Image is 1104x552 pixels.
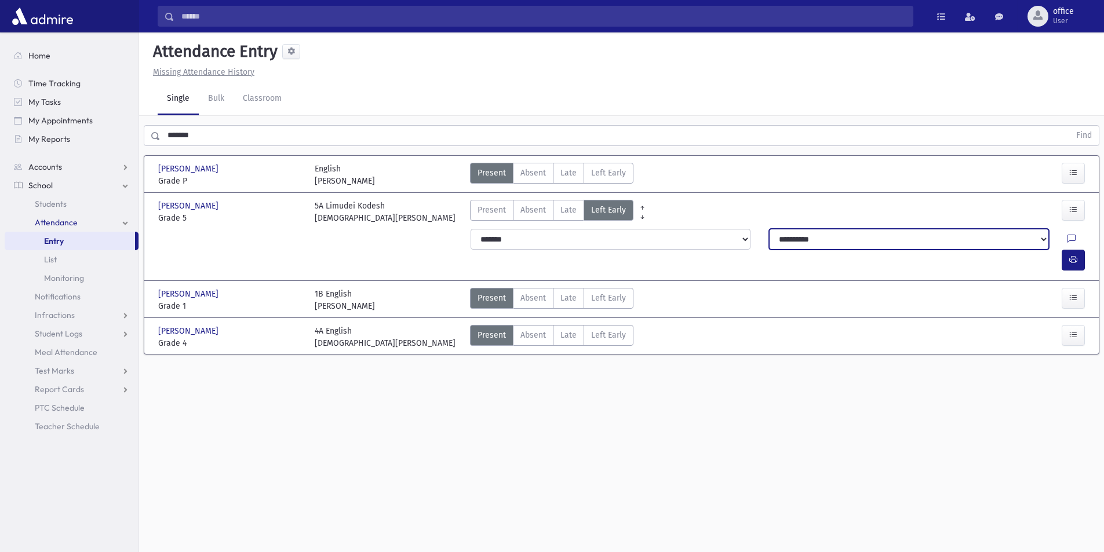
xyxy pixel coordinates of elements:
a: Home [5,46,139,65]
a: Infractions [5,306,139,324]
span: User [1053,16,1074,25]
a: My Appointments [5,111,139,130]
span: [PERSON_NAME] [158,288,221,300]
a: Teacher Schedule [5,417,139,436]
span: Attendance [35,217,78,228]
a: Students [5,195,139,213]
a: Attendance [5,213,139,232]
a: List [5,250,139,269]
span: Late [560,329,577,341]
a: Notifications [5,287,139,306]
div: 1B English [PERSON_NAME] [315,288,375,312]
span: Late [560,204,577,216]
span: Left Early [591,292,626,304]
span: Grade 4 [158,337,303,349]
a: PTC Schedule [5,399,139,417]
span: PTC Schedule [35,403,85,413]
button: Find [1069,126,1099,145]
span: Grade 5 [158,212,303,224]
a: My Reports [5,130,139,148]
span: Notifications [35,291,81,302]
a: Bulk [199,83,234,115]
a: Student Logs [5,324,139,343]
span: Present [478,167,506,179]
span: [PERSON_NAME] [158,325,221,337]
div: 5A Limudei Kodesh [DEMOGRAPHIC_DATA][PERSON_NAME] [315,200,456,224]
a: Monitoring [5,269,139,287]
span: List [44,254,57,265]
span: Left Early [591,204,626,216]
div: AttTypes [470,288,633,312]
span: Absent [520,204,546,216]
span: Infractions [35,310,75,320]
span: Left Early [591,167,626,179]
a: School [5,176,139,195]
input: Search [174,6,913,27]
span: My Appointments [28,115,93,126]
span: Absent [520,329,546,341]
span: Late [560,167,577,179]
a: Entry [5,232,135,250]
span: Students [35,199,67,209]
span: My Tasks [28,97,61,107]
div: 4A English [DEMOGRAPHIC_DATA][PERSON_NAME] [315,325,456,349]
span: Home [28,50,50,61]
span: Left Early [591,329,626,341]
span: office [1053,7,1074,16]
a: Time Tracking [5,74,139,93]
a: My Tasks [5,93,139,111]
span: Time Tracking [28,78,81,89]
a: Report Cards [5,380,139,399]
span: [PERSON_NAME] [158,200,221,212]
u: Missing Attendance History [153,67,254,77]
div: English [PERSON_NAME] [315,163,375,187]
span: Late [560,292,577,304]
a: Single [158,83,199,115]
span: Test Marks [35,365,74,376]
a: Meal Attendance [5,343,139,361]
a: Accounts [5,158,139,176]
span: [PERSON_NAME] [158,163,221,175]
span: Monitoring [44,273,84,283]
span: Absent [520,292,546,304]
span: Student Logs [35,328,82,339]
span: Report Cards [35,384,84,394]
span: Meal Attendance [35,347,97,357]
div: AttTypes [470,163,633,187]
span: Present [478,292,506,304]
span: Entry [44,236,64,246]
span: Present [478,329,506,341]
span: School [28,180,53,191]
a: Classroom [234,83,291,115]
span: Teacher Schedule [35,421,100,432]
span: Absent [520,167,546,179]
div: AttTypes [470,200,633,224]
div: AttTypes [470,325,633,349]
a: Missing Attendance History [148,67,254,77]
span: Grade P [158,175,303,187]
a: Test Marks [5,361,139,380]
img: AdmirePro [9,5,76,28]
span: Accounts [28,162,62,172]
span: My Reports [28,134,70,144]
span: Grade 1 [158,300,303,312]
h5: Attendance Entry [148,42,278,61]
span: Present [478,204,506,216]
